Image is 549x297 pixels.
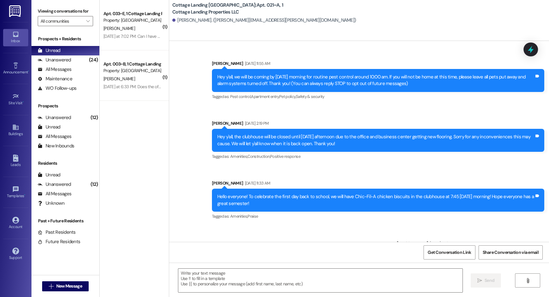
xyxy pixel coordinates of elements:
[217,134,534,147] div: Hey y'all, the clubhouse will be closed until [DATE] afternoon due to the office and business cen...
[38,114,71,121] div: Unanswered
[24,193,25,197] span: •
[479,245,543,260] button: Share Conversation via email
[230,94,251,99] span: Pest control ,
[3,184,28,201] a: Templates •
[397,240,544,249] div: [PERSON_NAME]
[89,113,99,123] div: (12)
[38,6,93,16] label: Viewing conversations for
[86,19,90,24] i: 
[23,100,24,104] span: •
[212,152,544,161] div: Tagged as:
[212,180,544,189] div: [PERSON_NAME]
[428,249,471,256] span: Get Conversation Link
[103,67,162,74] div: Property: [GEOGRAPHIC_DATA] [GEOGRAPHIC_DATA]
[31,36,99,42] div: Prospects + Residents
[428,240,455,247] div: [DATE] 7:52 AM
[3,91,28,108] a: Site Visit •
[3,122,28,139] a: Buildings
[3,153,28,170] a: Leads
[89,180,99,189] div: (12)
[471,273,501,288] button: Send
[485,277,494,284] span: Send
[212,60,544,69] div: [PERSON_NAME]
[31,103,99,109] div: Prospects
[217,193,534,207] div: Hello everyone! To celebrate the first day back to school, we will have Chic-Fil-A chicken biscui...
[31,160,99,167] div: Residents
[3,215,28,232] a: Account
[424,245,475,260] button: Get Conversation Link
[49,284,53,289] i: 
[477,278,482,283] i: 
[41,16,83,26] input: All communities
[296,94,324,99] span: Safety & security
[38,200,64,207] div: Unknown
[172,17,356,24] div: [PERSON_NAME]. ([PERSON_NAME][EMAIL_ADDRESS][PERSON_NAME][DOMAIN_NAME])
[38,181,71,188] div: Unanswered
[3,29,28,46] a: Inbox
[247,214,258,219] span: Praise
[103,61,162,67] div: Apt. 003~B, 1 Cottage Landing Properties LLC
[230,214,248,219] span: Amenities ,
[3,246,28,263] a: Support
[42,281,89,291] button: New Message
[38,229,76,236] div: Past Residents
[212,212,544,221] div: Tagged as:
[28,69,29,73] span: •
[243,120,269,127] div: [DATE] 2:19 PM
[38,172,60,178] div: Unread
[38,238,80,245] div: Future Residents
[31,218,99,224] div: Past + Future Residents
[38,76,72,82] div: Maintenance
[103,17,162,24] div: Property: [GEOGRAPHIC_DATA] [GEOGRAPHIC_DATA]
[483,249,539,256] span: Share Conversation via email
[103,84,233,89] div: [DATE] at 6:33 PM: Does the office still close at 6 or is it back to normal?
[243,60,270,67] div: [DATE] 11:55 AM
[103,10,162,17] div: Apt. 033~E, 1 Cottage Landing Properties LLC
[38,85,76,92] div: WO Follow-ups
[87,55,99,65] div: (24)
[525,278,530,283] i: 
[38,143,74,149] div: New Inbounds
[212,120,544,129] div: [PERSON_NAME]
[217,74,534,87] div: Hey y'all, we will be coming by [DATE] morning for routine pest control around 10:00 am. If you w...
[270,154,300,159] span: Positive response
[212,92,544,101] div: Tagged as:
[38,191,71,197] div: All Messages
[103,33,273,39] div: [DATE] at 7:02 PM: Can I have someone pick it up for me if I have work that evening of [DATE]?
[172,2,298,15] b: Cottage Landing [GEOGRAPHIC_DATA]: Apt. 021~A, 1 Cottage Landing Properties LLC
[38,124,60,130] div: Unread
[247,154,270,159] span: Construction ,
[279,94,296,99] span: Pet policy ,
[38,57,71,63] div: Unanswered
[251,94,279,99] span: Apartment entry ,
[230,154,248,159] span: Amenities ,
[9,5,22,17] img: ResiDesk Logo
[103,76,135,82] span: [PERSON_NAME]
[38,133,71,140] div: All Messages
[38,47,60,54] div: Unread
[38,66,71,73] div: All Messages
[103,26,135,31] span: [PERSON_NAME]
[56,283,82,289] span: New Message
[243,180,270,186] div: [DATE] 11:33 AM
